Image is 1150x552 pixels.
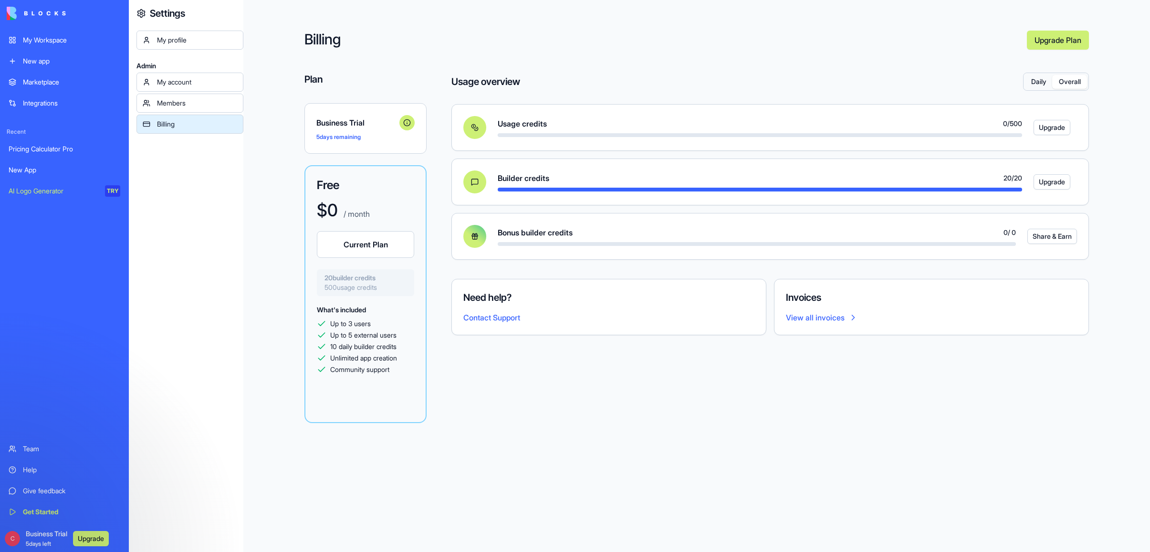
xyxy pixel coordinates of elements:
iframe: Intercom notifications message [136,480,327,547]
span: 5 days left [26,540,51,547]
div: Integrations [23,98,120,108]
button: Contact Support [463,312,520,323]
div: Help [23,465,120,475]
button: Share & Earn [1027,229,1077,244]
a: New app [3,52,126,71]
span: 10 daily builder credits [330,342,397,351]
div: Pricing Calculator Pro [9,144,120,154]
h1: $ 0 [317,201,338,220]
span: Usage credits [498,118,547,129]
div: Get Started [23,507,120,517]
div: New app [23,56,120,66]
h3: Free [317,178,414,193]
div: TRY [105,185,120,197]
span: Builder credits [498,172,549,184]
p: / month [342,208,370,220]
span: What's included [317,306,366,314]
button: Daily [1025,75,1052,89]
h4: Plan [304,73,427,86]
span: 20 / 20 [1004,173,1022,183]
span: C [5,531,20,546]
a: Members [136,94,243,113]
a: My Workspace [3,31,126,50]
h4: Invoices [786,291,1077,304]
div: My Workspace [23,35,120,45]
span: Unlimited app creation [330,353,397,363]
span: Bonus builder credits [498,227,573,238]
h4: Usage overview [451,75,520,88]
div: AI Logo Generator [9,186,98,196]
div: Marketplace [23,77,120,87]
div: Billing [157,119,237,129]
a: My account [136,73,243,92]
a: Help [3,460,126,479]
a: AI Logo GeneratorTRY [3,181,126,201]
div: Members [157,98,237,108]
span: 500 usage credits [324,283,407,292]
div: My account [157,77,237,87]
a: Marketplace [3,73,126,92]
span: 20 builder credits [324,273,407,283]
button: Upgrade [73,531,109,546]
span: 5 days remaining [316,133,361,140]
div: My profile [157,35,237,45]
span: Business Trial [316,117,396,128]
span: Admin [136,61,243,71]
span: 0 / 500 [1003,119,1022,128]
h2: Billing [304,31,1019,50]
a: View all invoices [786,312,1077,323]
span: Recent [3,128,126,136]
button: Current Plan [317,231,414,258]
img: logo [7,7,66,20]
span: Business Trial [26,529,67,548]
div: New App [9,165,120,175]
a: Upgrade [1034,120,1066,135]
a: Pricing Calculator Pro [3,139,126,159]
a: My profile [136,31,243,50]
a: Free$0 / monthCurrent Plan20builder credits500usage creditsWhat's includedUp to 3 usersUp to 5 ex... [304,165,427,423]
button: Overall [1052,75,1087,89]
a: Integrations [3,94,126,113]
button: Upgrade [1034,174,1070,190]
a: Get Started [3,502,126,521]
span: Up to 3 users [330,319,371,329]
a: Upgrade [1034,174,1066,190]
span: Up to 5 external users [330,330,397,340]
h4: Settings [150,7,185,20]
a: Team [3,439,126,458]
a: Give feedback [3,481,126,500]
span: Community support [330,365,389,374]
button: Upgrade [1034,120,1070,135]
div: Give feedback [23,486,120,496]
a: Billing [136,115,243,134]
span: 0 / 0 [1004,228,1016,237]
h4: Need help? [463,291,754,304]
a: Upgrade Plan [1027,31,1089,50]
a: New App [3,160,126,180]
div: Team [23,444,120,454]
